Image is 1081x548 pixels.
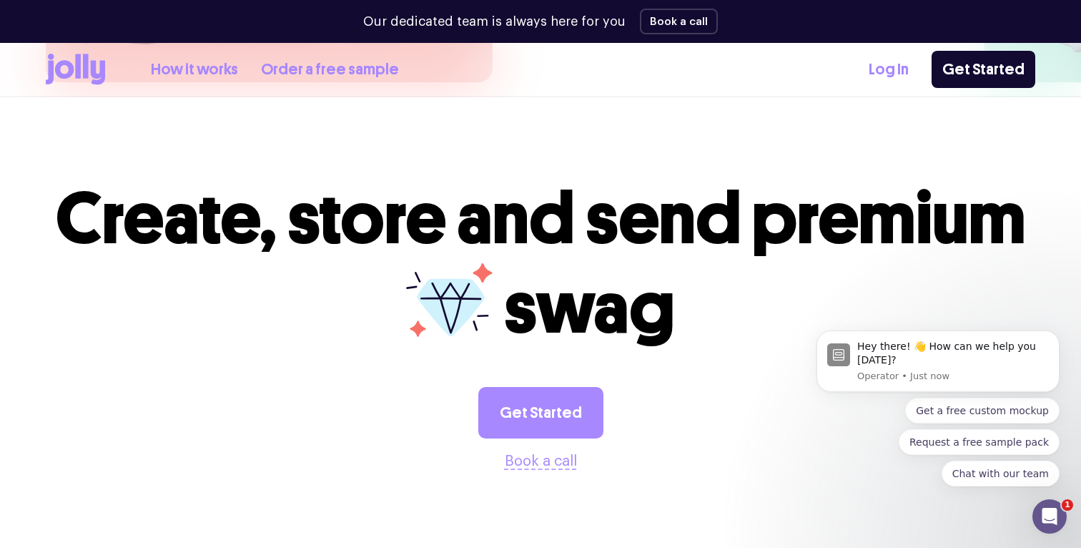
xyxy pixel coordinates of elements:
[478,387,603,439] a: Get Started
[795,220,1081,509] iframe: Intercom notifications message
[932,51,1035,88] a: Get Started
[869,58,909,82] a: Log In
[505,450,577,473] button: Book a call
[1032,499,1067,534] iframe: Intercom live chat
[640,9,718,34] button: Book a call
[1062,499,1073,511] span: 1
[363,12,626,31] p: Our dedicated team is always here for you
[261,58,399,82] a: Order a free sample
[56,175,1026,262] span: Create, store and send premium
[504,265,675,351] span: swag
[151,58,238,82] a: How it works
